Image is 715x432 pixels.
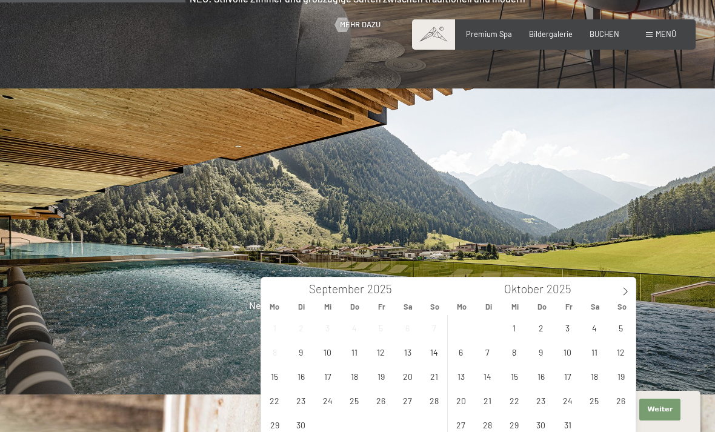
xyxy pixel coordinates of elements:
span: September 12, 2025 [369,340,393,364]
a: Premium Spa [466,29,512,39]
span: September 13, 2025 [396,340,419,364]
span: Oktober 1, 2025 [502,316,526,339]
a: Bildergalerie [529,29,573,39]
span: Oktober 16, 2025 [529,364,553,388]
span: September 8, 2025 [263,340,287,364]
span: Do [341,303,368,311]
span: September 5, 2025 [369,316,393,339]
span: Oktober 10, 2025 [556,340,579,364]
span: September 28, 2025 [422,388,446,412]
span: Fr [556,303,582,311]
span: Oktober 13, 2025 [449,364,473,388]
span: September 15, 2025 [263,364,287,388]
span: Oktober 11, 2025 [582,340,606,364]
span: Oktober 7, 2025 [476,340,499,364]
span: So [609,303,636,311]
span: Oktober 23, 2025 [529,388,553,412]
span: September 14, 2025 [422,340,446,364]
span: September 17, 2025 [316,364,339,388]
span: Oktober 2, 2025 [529,316,553,339]
span: Oktober 12, 2025 [609,340,633,364]
span: September 16, 2025 [289,364,313,388]
span: September 25, 2025 [342,388,366,412]
span: September 19, 2025 [369,364,393,388]
span: Mi [314,303,341,311]
input: Year [544,282,584,296]
span: September 1, 2025 [263,316,287,339]
span: Oktober 18, 2025 [582,364,606,388]
span: Di [475,303,502,311]
span: Oktober 26, 2025 [609,388,633,412]
span: Mi [502,303,528,311]
span: September 24, 2025 [316,388,339,412]
span: September 3, 2025 [316,316,339,339]
span: September 21, 2025 [422,364,446,388]
span: Di [288,303,314,311]
span: September 4, 2025 [342,316,366,339]
span: September 11, 2025 [342,340,366,364]
span: September 20, 2025 [396,364,419,388]
span: Oktober 15, 2025 [502,364,526,388]
span: So [422,303,448,311]
span: September 23, 2025 [289,388,313,412]
span: Oktober 14, 2025 [476,364,499,388]
span: Oktober 19, 2025 [609,364,633,388]
span: Oktober 3, 2025 [556,316,579,339]
span: Oktober 5, 2025 [609,316,633,339]
span: September 2, 2025 [289,316,313,339]
span: Menü [656,29,676,39]
span: Mehr dazu [340,19,381,30]
span: Oktober 4, 2025 [582,316,606,339]
span: September [309,284,364,295]
span: Weiter [647,405,673,414]
a: BUCHEN [590,29,619,39]
a: Mehr dazu [335,19,381,30]
input: Year [364,282,404,296]
span: Oktober 17, 2025 [556,364,579,388]
span: September 9, 2025 [289,340,313,364]
span: Oktober 6, 2025 [449,340,473,364]
span: September 6, 2025 [396,316,419,339]
span: Oktober 21, 2025 [476,388,499,412]
span: Oktober 22, 2025 [502,388,526,412]
span: September 18, 2025 [342,364,366,388]
span: Sa [395,303,422,311]
span: September 26, 2025 [369,388,393,412]
span: September 22, 2025 [263,388,287,412]
button: Weiter [639,399,680,420]
span: Oktober 9, 2025 [529,340,553,364]
span: Fr [368,303,395,311]
span: Oktober 24, 2025 [556,388,579,412]
span: Mo [261,303,288,311]
span: Oktober 20, 2025 [449,388,473,412]
span: Oktober [504,284,544,295]
span: Oktober 25, 2025 [582,388,606,412]
span: September 10, 2025 [316,340,339,364]
span: Do [528,303,555,311]
span: Oktober 8, 2025 [502,340,526,364]
span: Mo [448,303,475,311]
span: Sa [582,303,609,311]
span: September 27, 2025 [396,388,419,412]
span: September 7, 2025 [422,316,446,339]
